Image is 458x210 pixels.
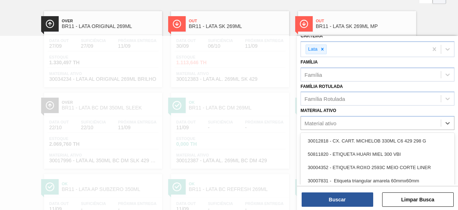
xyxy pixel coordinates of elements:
[189,19,286,23] span: Out
[301,60,318,65] label: Família
[301,84,343,89] label: Família Rotulada
[172,19,181,28] img: Ícone
[301,148,454,161] div: 50811820 - ETIQUETA HUARI MIEL 300 VBI
[299,19,308,28] img: Ícone
[304,71,322,78] div: Família
[189,24,286,29] span: BR11 - LATA SK 269ML
[304,120,336,126] div: Material ativo
[301,161,454,174] div: 30004352 - ETIQUETA ROXO 2593C MEIO CORTE LINER
[166,6,293,87] a: ÍconeOutBR11 - LATA SK 269MLData out30/09Suficiência06/10Próxima Entrega11/09Estoque1.113,646 THM...
[62,19,159,23] span: Over
[45,19,54,28] img: Ícone
[301,174,454,187] div: 30007831 - Etiqueta triangular amarela 60mmx60mm
[301,33,323,38] label: Carteira
[316,19,413,23] span: Out
[62,24,159,29] span: BR11 - LATA ORIGINAL 269ML
[304,96,345,102] div: Família Rotulada
[293,6,420,87] a: ÍconeOutBR11 - LATA SK 269ML MPData out07/10Suficiência07/10Próxima Entrega11/09Estoque513,187 TH...
[306,45,318,54] div: Lata
[301,108,336,113] label: Material ativo
[301,134,454,148] div: 30012818 - CX. CART. MICHELOB 330ML C6 429 298 G
[316,24,413,29] span: BR11 - LATA SK 269ML MP
[39,6,166,87] a: ÍconeOverBR11 - LATA ORIGINAL 269MLData out27/09Suficiência27/09Próxima Entrega11/09Estoque1.330,...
